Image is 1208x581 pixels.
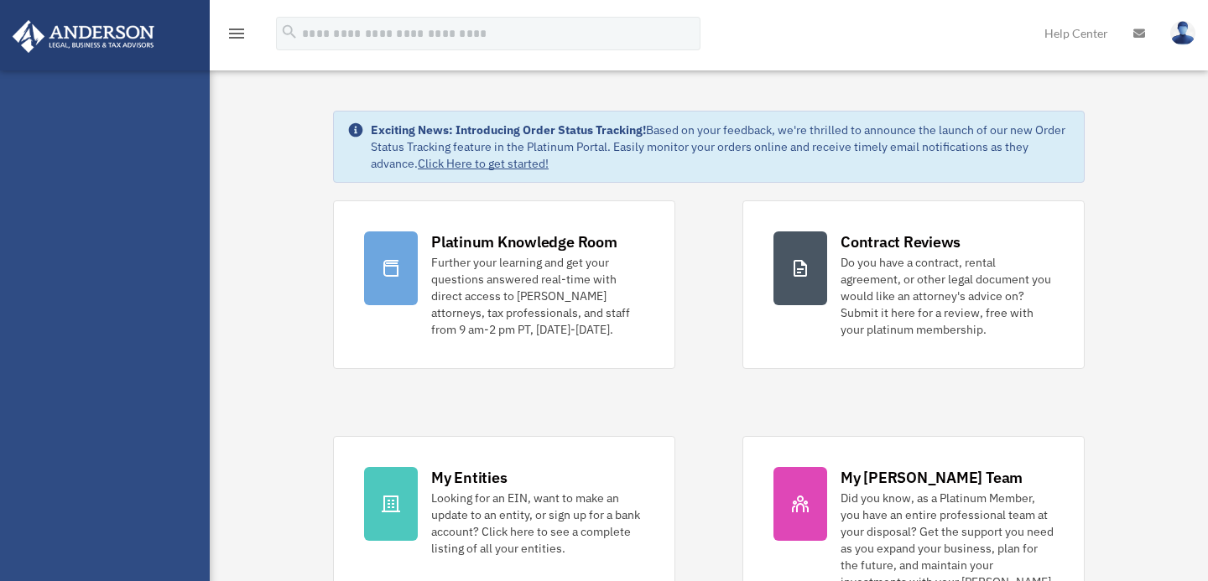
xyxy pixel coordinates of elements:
[431,467,507,488] div: My Entities
[841,467,1023,488] div: My [PERSON_NAME] Team
[226,29,247,44] a: menu
[280,23,299,41] i: search
[371,122,646,137] strong: Exciting News: Introducing Order Status Tracking!
[431,231,617,252] div: Platinum Knowledge Room
[742,200,1085,369] a: Contract Reviews Do you have a contract, rental agreement, or other legal document you would like...
[371,122,1070,172] div: Based on your feedback, we're thrilled to announce the launch of our new Order Status Tracking fe...
[333,200,675,369] a: Platinum Knowledge Room Further your learning and get your questions answered real-time with dire...
[431,490,644,557] div: Looking for an EIN, want to make an update to an entity, or sign up for a bank account? Click her...
[431,254,644,338] div: Further your learning and get your questions answered real-time with direct access to [PERSON_NAM...
[1170,21,1195,45] img: User Pic
[8,20,159,53] img: Anderson Advisors Platinum Portal
[841,254,1054,338] div: Do you have a contract, rental agreement, or other legal document you would like an attorney's ad...
[226,23,247,44] i: menu
[418,156,549,171] a: Click Here to get started!
[841,231,961,252] div: Contract Reviews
